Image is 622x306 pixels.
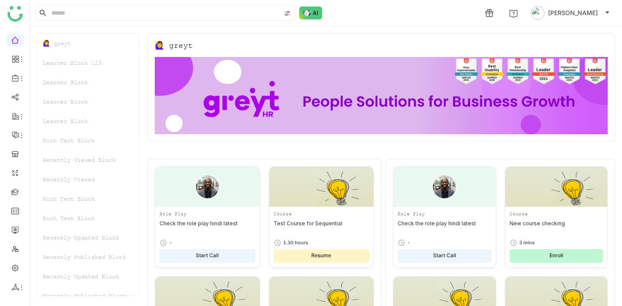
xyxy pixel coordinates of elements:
[274,220,370,234] div: Test Course for Sequential
[519,239,535,246] div: 3 mins
[38,131,138,150] div: Rich Text Block
[155,57,608,134] img: 68ca8a786afc163911e2cfd3
[510,249,603,263] button: Enroll
[38,189,138,208] div: Rich Text Block
[510,220,603,234] div: New course checking
[398,239,405,246] img: timer.svg
[38,267,138,286] div: Recently Updated Block
[311,252,331,260] span: Resume
[529,6,612,20] button: [PERSON_NAME]
[38,170,138,189] div: Recently Viewed
[274,239,281,246] img: timer.svg
[509,9,518,18] img: help.svg
[38,73,138,92] div: Learner Block
[38,111,138,131] div: Learner Block
[398,220,491,234] div: Check the role play hindi latest
[274,210,370,218] div: Course
[505,167,608,207] img: Thumbnail
[433,252,456,260] span: Start Call
[269,167,374,207] img: Thumbnail
[510,210,603,218] div: Course
[38,208,138,228] div: Rich Text Block
[398,210,491,218] div: Role Play
[510,239,517,246] img: timer.svg
[38,34,138,53] div: 🙋‍♀️ greyt
[155,41,193,50] div: 🙋‍♀️ greyt
[7,6,23,22] img: logo
[274,249,370,263] button: Resume
[38,53,138,73] div: Learner Block 123
[169,239,172,246] div: -
[398,249,491,263] button: Start Call
[38,150,138,170] div: Recently Viewed Block
[284,10,291,17] img: search-type.svg
[38,92,138,111] div: Learner Block
[159,220,255,234] div: Check the role play hindi latest
[531,6,545,20] img: avatar
[38,286,138,306] div: Recently Published Block
[283,239,308,246] div: 1.30 hours
[407,239,410,246] div: -
[195,175,220,199] img: male-person.png
[548,8,598,18] span: [PERSON_NAME]
[159,249,255,263] button: Start Call
[196,252,219,260] span: Start Call
[432,175,456,199] img: male-person.png
[299,6,322,19] img: ask-buddy-normal.svg
[38,228,138,247] div: Recently Updated Block
[38,247,138,267] div: Recently Published Block
[549,252,563,260] span: Enroll
[159,210,255,218] div: Role Play
[159,239,167,246] img: timer.svg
